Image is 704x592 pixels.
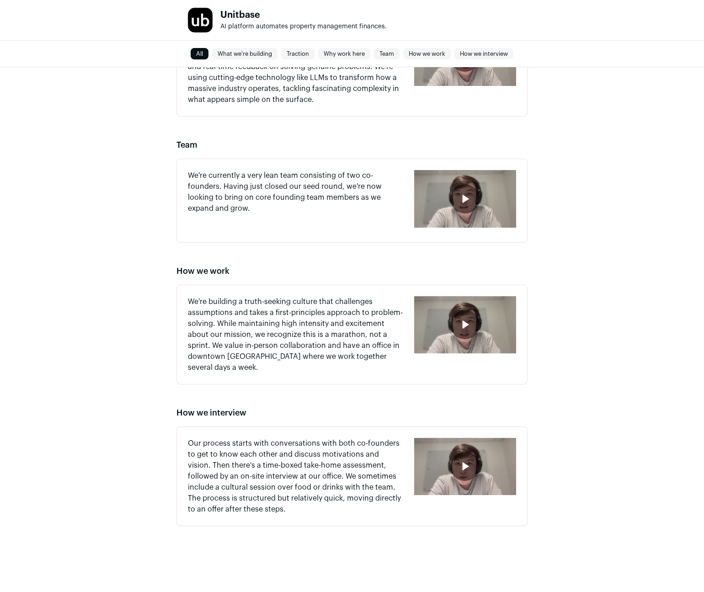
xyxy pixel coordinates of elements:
h2: How we interview [176,406,528,419]
a: What we're building [212,48,277,59]
p: Our process starts with conversations with both co-founders to get to know each other and discuss... [188,438,403,515]
a: How we work [403,48,451,59]
img: 180d8d1040b0dd663c9337dc679c1304ca7ec8217767d6a0a724e31ff9c1dc78.jpg [188,8,213,32]
a: Why work here [318,48,370,59]
a: Team [374,48,400,59]
a: How we interview [454,48,513,59]
h2: How we work [176,265,528,277]
p: We're currently a very lean team consisting of two co-founders. Having just closed our seed round... [188,170,403,214]
a: Traction [281,48,315,59]
span: AI platform automates property management finances. [220,23,387,30]
h2: Team [176,139,528,151]
h1: Unitbase [220,11,387,20]
a: All [191,48,208,59]
p: We're building a truth-seeking culture that challenges assumptions and takes a first-principles a... [188,296,403,373]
